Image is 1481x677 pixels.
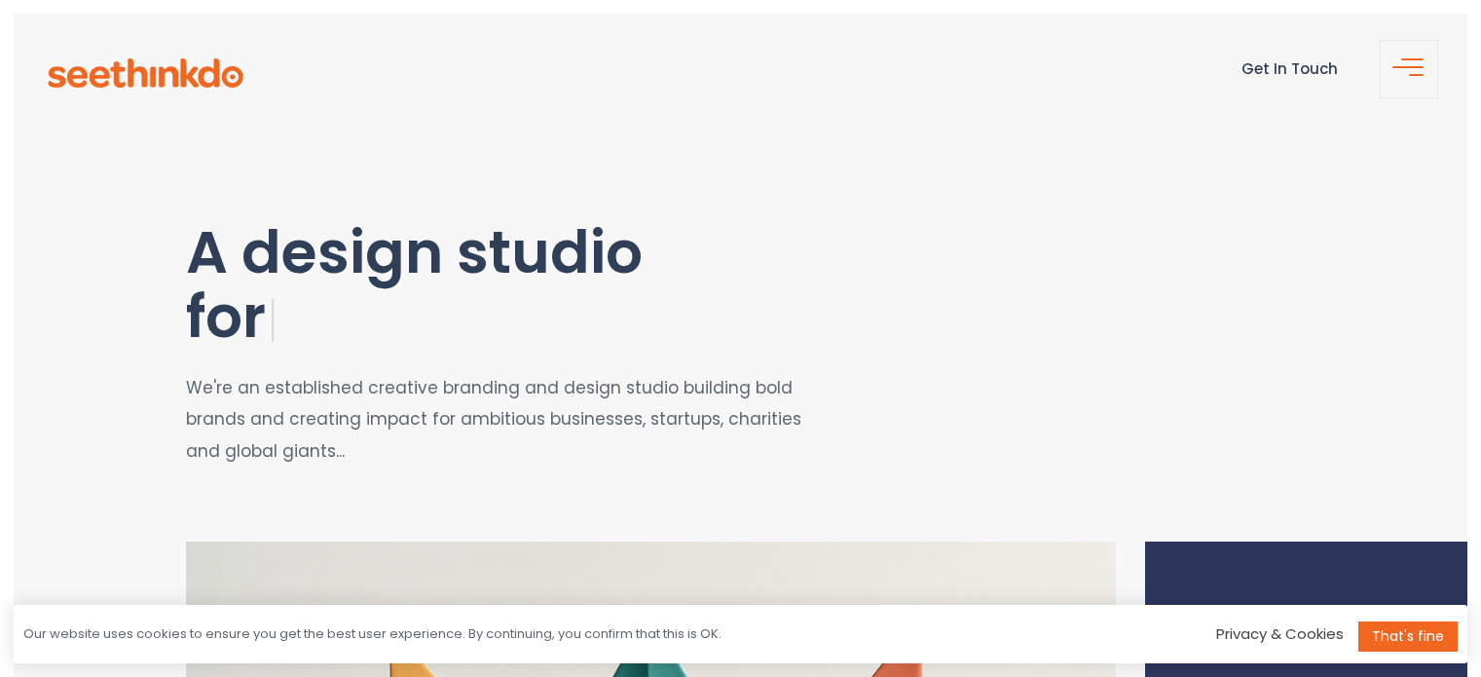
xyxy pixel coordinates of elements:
[186,220,916,353] h1: A design studio for
[1358,621,1458,652] a: That's fine
[48,58,243,88] img: see-think-do-logo.png
[1241,58,1338,79] a: Get In Touch
[1216,623,1344,644] a: Privacy & Cookies
[23,625,722,644] div: Our website uses cookies to ensure you get the best user experience. By continuing, you confirm t...
[186,372,822,467] p: We're an established creative branding and design studio building bold brands and creating impact...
